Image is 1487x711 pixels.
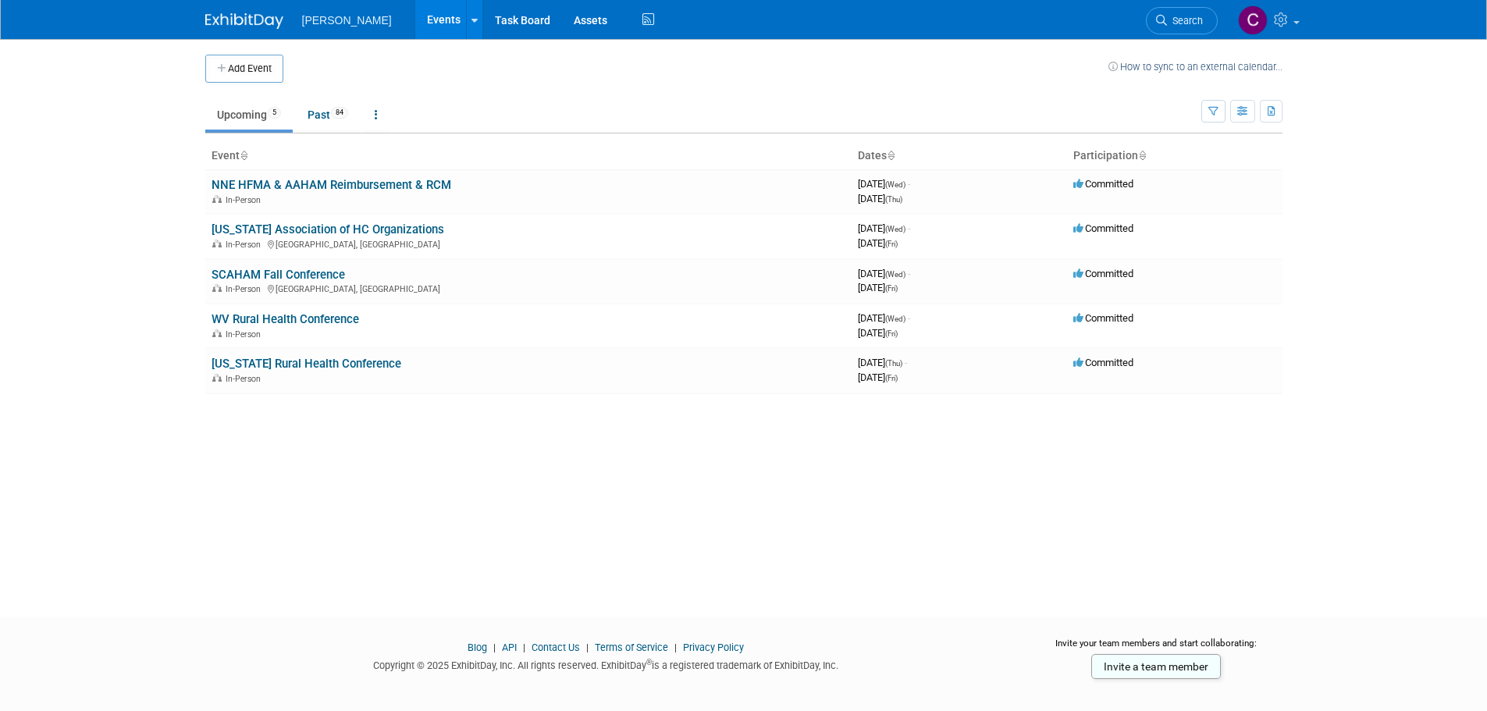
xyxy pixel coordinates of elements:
span: (Wed) [885,315,905,323]
span: | [671,642,681,653]
img: In-Person Event [212,329,222,337]
span: (Wed) [885,180,905,189]
span: Committed [1073,178,1133,190]
a: Privacy Policy [683,642,744,653]
a: Sort by Start Date [887,149,895,162]
span: - [905,357,907,368]
div: [GEOGRAPHIC_DATA], [GEOGRAPHIC_DATA] [212,237,845,250]
span: [PERSON_NAME] [302,14,392,27]
img: In-Person Event [212,374,222,382]
div: Invite your team members and start collaborating: [1030,637,1282,660]
a: API [502,642,517,653]
a: [US_STATE] Rural Health Conference [212,357,401,371]
div: [GEOGRAPHIC_DATA], [GEOGRAPHIC_DATA] [212,282,845,294]
a: Terms of Service [595,642,668,653]
span: [DATE] [858,357,907,368]
img: ExhibitDay [205,13,283,29]
span: 84 [331,107,348,119]
a: Search [1146,7,1218,34]
a: Contact Us [532,642,580,653]
span: Committed [1073,222,1133,234]
th: Event [205,143,852,169]
span: [DATE] [858,222,910,234]
span: In-Person [226,374,265,384]
span: [DATE] [858,312,910,324]
a: Upcoming5 [205,100,293,130]
img: In-Person Event [212,195,222,203]
span: In-Person [226,284,265,294]
span: [DATE] [858,327,898,339]
span: - [908,268,910,279]
span: (Wed) [885,270,905,279]
span: | [489,642,500,653]
th: Participation [1067,143,1282,169]
img: In-Person Event [212,240,222,247]
button: Add Event [205,55,283,83]
span: (Thu) [885,359,902,368]
span: [DATE] [858,237,898,249]
span: 5 [268,107,281,119]
span: | [519,642,529,653]
div: Copyright © 2025 ExhibitDay, Inc. All rights reserved. ExhibitDay is a registered trademark of Ex... [205,655,1008,673]
span: In-Person [226,195,265,205]
span: (Fri) [885,329,898,338]
span: Committed [1073,357,1133,368]
a: Invite a team member [1091,654,1221,679]
a: [US_STATE] Association of HC Organizations [212,222,444,236]
a: WV Rural Health Conference [212,312,359,326]
sup: ® [646,658,652,667]
span: [DATE] [858,371,898,383]
span: - [908,312,910,324]
span: [DATE] [858,178,910,190]
span: [DATE] [858,193,902,204]
a: SCAHAM Fall Conference [212,268,345,282]
a: Sort by Event Name [240,149,247,162]
span: (Fri) [885,240,898,248]
span: - [908,178,910,190]
span: [DATE] [858,282,898,293]
span: Search [1167,15,1203,27]
a: NNE HFMA & AAHAM Reimbursement & RCM [212,178,451,192]
th: Dates [852,143,1067,169]
span: (Thu) [885,195,902,204]
span: (Fri) [885,284,898,293]
a: Blog [468,642,487,653]
span: In-Person [226,240,265,250]
img: Chris Cobb [1238,5,1268,35]
span: In-Person [226,329,265,340]
span: Committed [1073,312,1133,324]
span: Committed [1073,268,1133,279]
span: | [582,642,592,653]
a: Sort by Participation Type [1138,149,1146,162]
span: (Wed) [885,225,905,233]
a: How to sync to an external calendar... [1108,61,1282,73]
span: [DATE] [858,268,910,279]
span: - [908,222,910,234]
img: In-Person Event [212,284,222,292]
span: (Fri) [885,374,898,382]
a: Past84 [296,100,360,130]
